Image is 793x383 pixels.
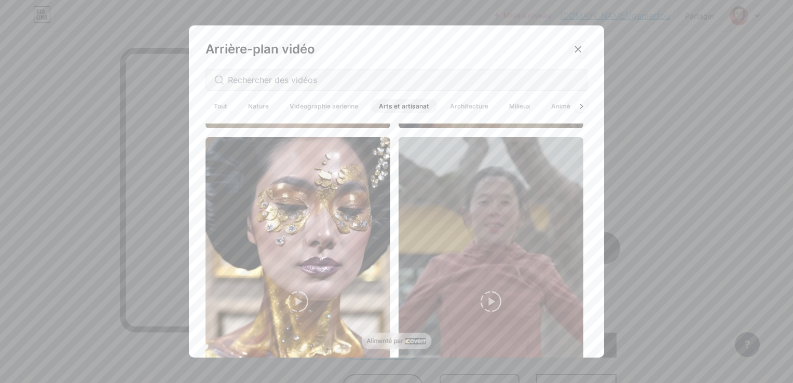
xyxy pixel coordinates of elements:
span: Animé [543,99,579,113]
span: Nature [240,99,277,113]
span: Arrière-plan vidéo [206,42,315,57]
span: Vidéographie aérienne [281,99,366,113]
span: Arts et artisanat [371,99,437,113]
span: Tout [206,99,236,113]
span: Alimenté par [367,337,403,345]
span: Architecture [442,99,497,113]
span: Milieux [501,99,539,113]
input: Rechercher des vidéos [228,74,579,86]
